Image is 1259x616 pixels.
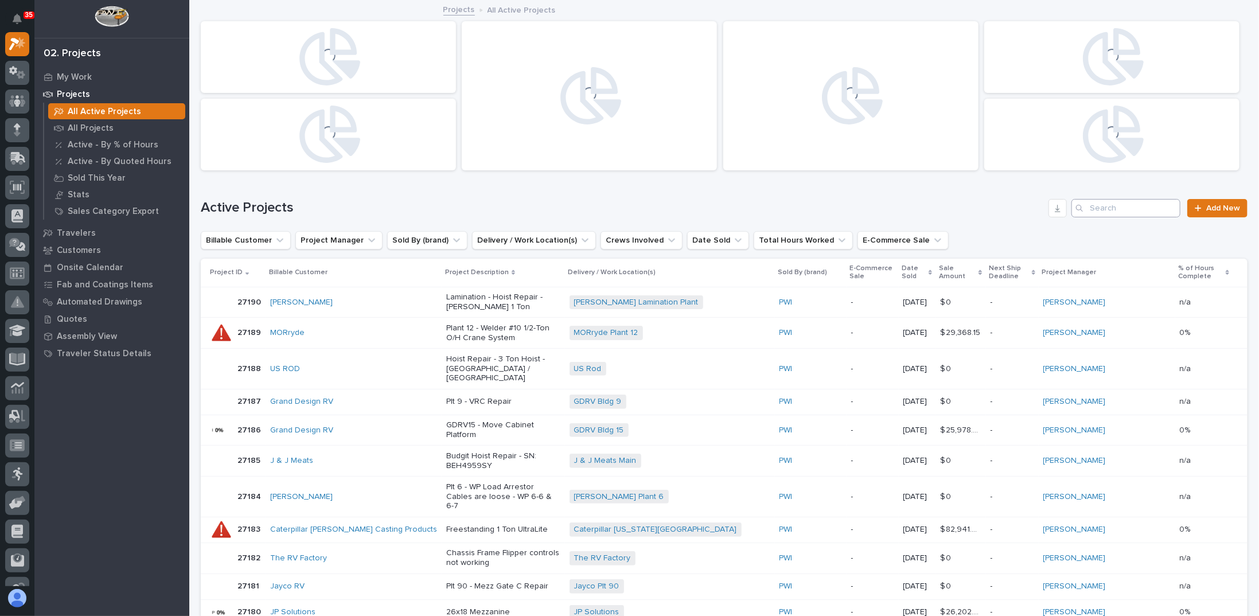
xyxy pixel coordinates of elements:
[446,582,560,591] p: Plt 90 - Mezz Gate C Repair
[1187,199,1248,217] a: Add New
[237,551,263,563] p: 27182
[574,456,637,466] a: J & J Meats Main
[940,454,953,466] p: $ 0
[25,11,33,19] p: 35
[210,266,243,279] p: Project ID
[851,553,894,563] p: -
[568,266,656,279] p: Delivery / Work Location(s)
[779,553,793,563] a: PWI
[34,345,189,362] a: Traveler Status Details
[201,477,1248,517] tr: 2718427184 [PERSON_NAME] Plt 6 - WP Load Arrestor Cables are loose - WP 6-6 & 6-7[PERSON_NAME] Pl...
[991,364,1034,374] p: -
[989,262,1029,283] p: Next Ship Deadline
[95,6,128,27] img: Workspace Logo
[851,397,894,407] p: -
[201,574,1248,599] tr: 2718127181 Jayco RV Plt 90 - Mezz Gate C RepairJayco Plt 90 PWI -[DATE]$ 0$ 0 -[PERSON_NAME] n/an/a
[1043,397,1106,407] a: [PERSON_NAME]
[779,426,793,435] a: PWI
[1043,364,1106,374] a: [PERSON_NAME]
[68,173,126,184] p: Sold This Year
[991,456,1034,466] p: -
[237,295,263,307] p: 27190
[34,276,189,293] a: Fab and Coatings Items
[68,206,159,217] p: Sales Category Export
[34,328,189,345] a: Assembly View
[991,582,1034,591] p: -
[1180,551,1194,563] p: n/a
[991,492,1034,502] p: -
[903,364,931,374] p: [DATE]
[991,328,1034,338] p: -
[574,397,622,407] a: GDRV Bldg 9
[1042,266,1097,279] p: Project Manager
[44,203,189,219] a: Sales Category Export
[237,395,263,407] p: 27187
[270,397,333,407] a: Grand Design RV
[940,326,983,338] p: $ 29,368.15
[5,7,29,31] button: Notifications
[991,298,1034,307] p: -
[201,543,1248,574] tr: 2718227182 The RV Factory Chassis Frame Flipper controls not workingThe RV Factory PWI -[DATE]$ 0...
[903,553,931,563] p: [DATE]
[446,354,560,383] p: Hoist Repair - 3 Ton Hoist - [GEOGRAPHIC_DATA] / [GEOGRAPHIC_DATA]
[237,362,263,374] p: 27188
[34,241,189,259] a: Customers
[68,107,141,117] p: All Active Projects
[574,328,638,338] a: MORryde Plant 12
[940,395,953,407] p: $ 0
[574,364,602,374] a: US Rod
[779,364,793,374] a: PWI
[1043,298,1106,307] a: [PERSON_NAME]
[270,298,333,307] a: [PERSON_NAME]
[1180,326,1193,338] p: 0%
[754,231,853,249] button: Total Hours Worked
[44,48,101,60] div: 02. Projects
[857,231,949,249] button: E-Commerce Sale
[201,446,1248,477] tr: 2718527185 J & J Meats Budgit Hoist Repair - SN: BEH4959SYJ & J Meats Main PWI -[DATE]$ 0$ 0 -[PE...
[1043,426,1106,435] a: [PERSON_NAME]
[940,423,983,435] p: $ 25,978.00
[1043,456,1106,466] a: [PERSON_NAME]
[44,137,189,153] a: Active - By % of Hours
[574,582,619,591] a: Jayco Plt 90
[850,262,895,283] p: E-Commerce Sale
[44,153,189,169] a: Active - By Quoted Hours
[5,586,29,610] button: users-avatar
[57,89,90,100] p: Projects
[270,553,327,563] a: The RV Factory
[851,426,894,435] p: -
[201,415,1248,446] tr: 2718627186 Grand Design RV GDRV15 - Move Cabinet PlatformGDRV Bldg 15 PWI -[DATE]$ 25,978.00$ 25,...
[57,263,123,273] p: Onsite Calendar
[940,579,953,591] p: $ 0
[270,328,305,338] a: MORryde
[903,492,931,502] p: [DATE]
[991,553,1034,563] p: -
[939,262,976,283] p: Sale Amount
[34,85,189,103] a: Projects
[446,548,560,568] p: Chassis Frame Flipper controls not working
[295,231,383,249] button: Project Manager
[443,2,475,15] a: Projects
[68,140,158,150] p: Active - By % of Hours
[446,420,560,440] p: GDRV15 - Move Cabinet Platform
[201,349,1248,389] tr: 2718827188 US ROD Hoist Repair - 3 Ton Hoist - [GEOGRAPHIC_DATA] / [GEOGRAPHIC_DATA]US Rod PWI -[...
[851,298,894,307] p: -
[940,523,983,535] p: $ 82,941.40
[446,451,560,471] p: Budgit Hoist Repair - SN: BEH4959SY
[270,492,333,502] a: [PERSON_NAME]
[446,397,560,407] p: Plt 9 - VRC Repair
[201,517,1248,543] tr: 2718327183 Caterpillar [PERSON_NAME] Casting Products Freestanding 1 Ton UltraLiteCaterpillar [US...
[1180,454,1194,466] p: n/a
[57,297,142,307] p: Automated Drawings
[446,323,560,343] p: Plant 12 - Welder #10 1/2-Ton O/H Crane System
[1206,204,1240,212] span: Add New
[488,3,556,15] p: All Active Projects
[270,426,333,435] a: Grand Design RV
[779,397,793,407] a: PWI
[779,525,793,535] a: PWI
[472,231,596,249] button: Delivery / Work Location(s)
[57,349,151,359] p: Traveler Status Details
[1180,423,1193,435] p: 0%
[779,582,793,591] a: PWI
[1043,553,1106,563] a: [PERSON_NAME]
